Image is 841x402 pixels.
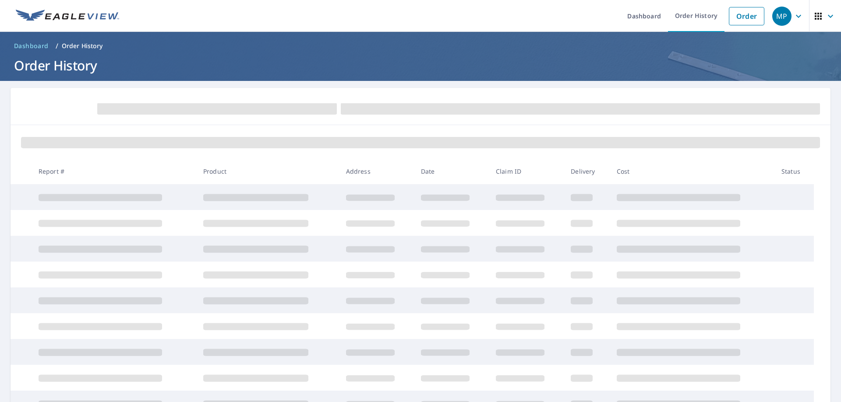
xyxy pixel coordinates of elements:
li: / [56,41,58,51]
span: Dashboard [14,42,49,50]
div: MP [772,7,792,26]
a: Dashboard [11,39,52,53]
th: Cost [610,158,774,184]
p: Order History [62,42,103,50]
th: Address [339,158,414,184]
nav: breadcrumb [11,39,830,53]
th: Date [414,158,489,184]
h1: Order History [11,56,830,74]
th: Claim ID [489,158,564,184]
th: Report # [32,158,196,184]
th: Delivery [564,158,609,184]
th: Product [196,158,339,184]
a: Order [729,7,764,25]
th: Status [774,158,814,184]
img: EV Logo [16,10,119,23]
